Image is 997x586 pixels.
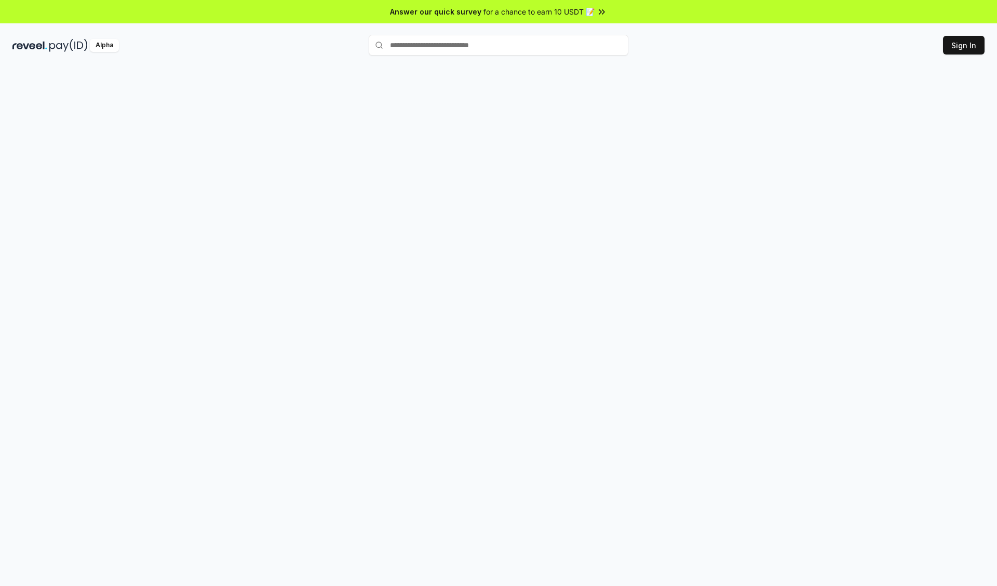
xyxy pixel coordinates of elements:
span: for a chance to earn 10 USDT 📝 [483,6,595,17]
div: Alpha [90,39,119,52]
span: Answer our quick survey [390,6,481,17]
img: reveel_dark [12,39,47,52]
img: pay_id [49,39,88,52]
button: Sign In [943,36,985,54]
